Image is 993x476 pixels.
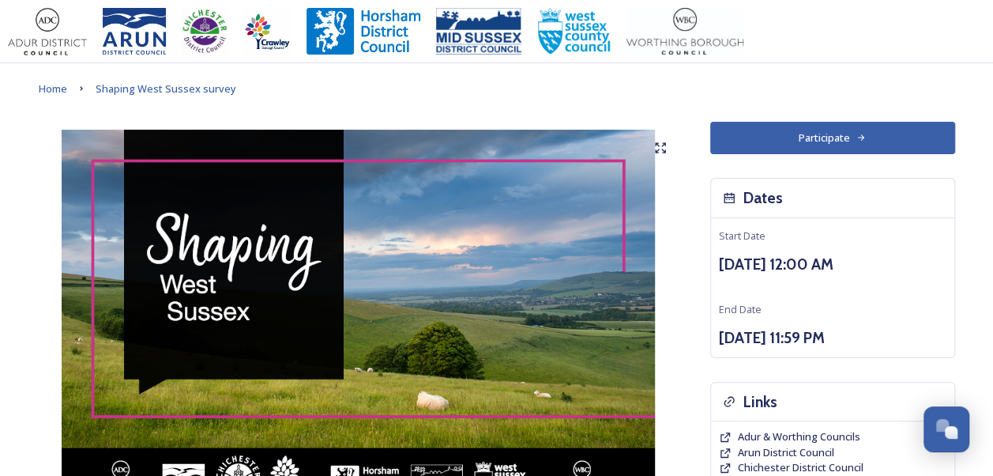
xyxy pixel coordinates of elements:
[738,429,860,444] span: Adur & Worthing Councils
[182,8,228,55] img: CDC%20Logo%20-%20you%20may%20have%20a%20better%20version.jpg
[626,8,743,55] img: Worthing_Adur%20%281%29.jpg
[738,460,863,475] a: Chichester District Council
[719,229,765,243] span: Start Date
[923,406,969,452] button: Open Chat
[96,79,236,98] a: Shaping West Sussex survey
[436,8,521,55] img: 150ppimsdc%20logo%20blue.png
[743,391,777,414] h3: Links
[743,187,783,210] h3: Dates
[96,81,236,96] span: Shaping West Sussex survey
[307,8,420,55] img: Horsham%20DC%20Logo.jpg
[719,327,946,349] h3: [DATE] 11:59 PM
[738,445,834,460] a: Arun District Council
[719,253,946,276] h3: [DATE] 12:00 AM
[103,8,166,55] img: Arun%20District%20Council%20logo%20blue%20CMYK.jpg
[243,8,291,55] img: Crawley%20BC%20logo.jpg
[738,429,860,444] a: Adur & Worthing Councils
[39,81,67,96] span: Home
[39,79,67,98] a: Home
[719,302,762,316] span: End Date
[738,460,863,474] span: Chichester District Council
[537,8,611,55] img: WSCCPos-Spot-25mm.jpg
[8,8,87,55] img: Adur%20logo%20%281%29.jpeg
[710,122,955,154] button: Participate
[738,445,834,459] span: Arun District Council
